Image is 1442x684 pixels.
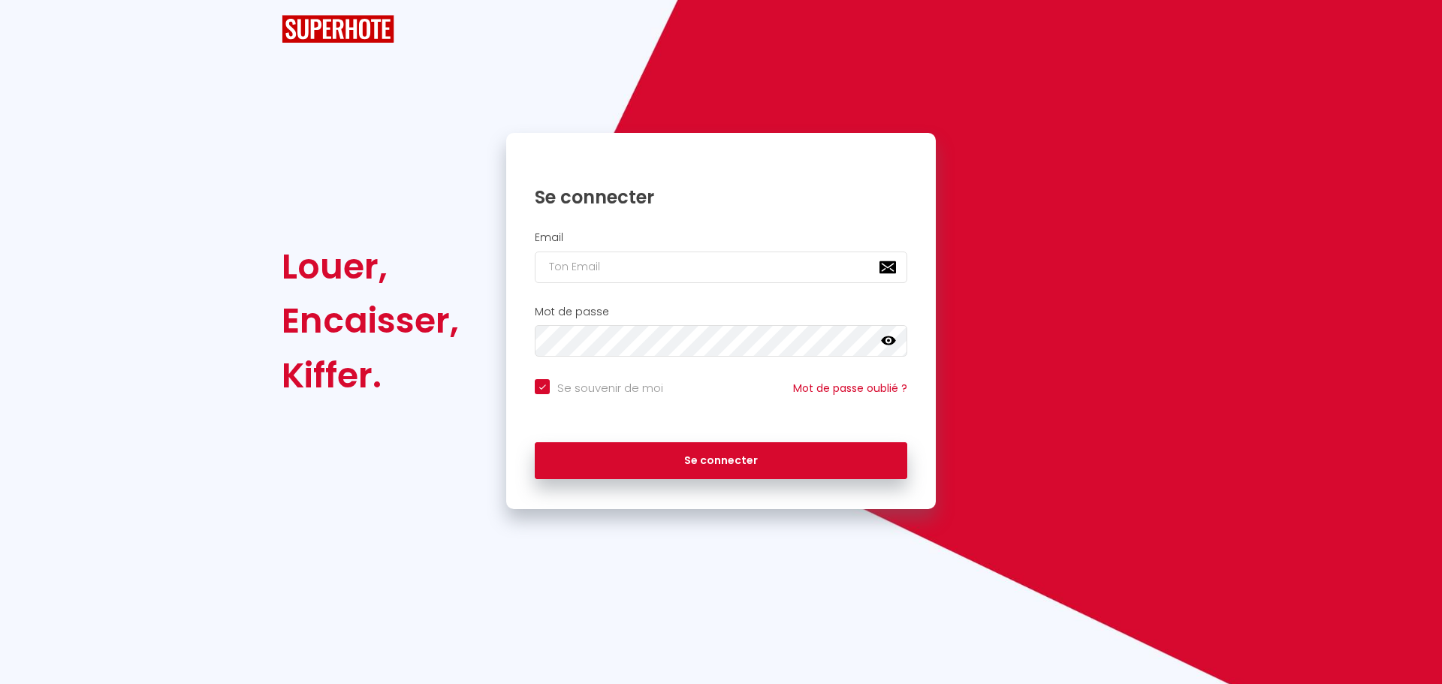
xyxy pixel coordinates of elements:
[282,240,459,294] div: Louer,
[535,442,907,480] button: Se connecter
[535,231,907,244] h2: Email
[535,252,907,283] input: Ton Email
[535,306,907,318] h2: Mot de passe
[793,381,907,396] a: Mot de passe oublié ?
[282,294,459,348] div: Encaisser,
[282,15,394,43] img: SuperHote logo
[535,185,907,209] h1: Se connecter
[282,348,459,402] div: Kiffer.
